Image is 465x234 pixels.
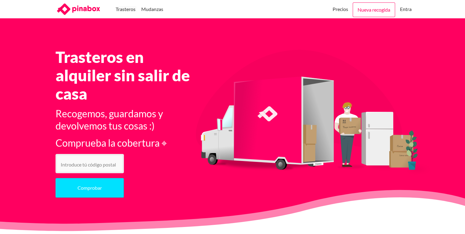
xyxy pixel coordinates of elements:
h1: Trasteros en alquiler sin salir de casa [56,48,200,103]
h3: Recogemos, guardamos y devolvemos tus cosas :) [56,108,200,132]
input: Introduce tú código postal [56,154,124,173]
a: Nueva recogida [353,2,395,17]
button: Comprobar [56,178,124,198]
h3: Comprueba la cobertura ⌖ [56,137,200,149]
